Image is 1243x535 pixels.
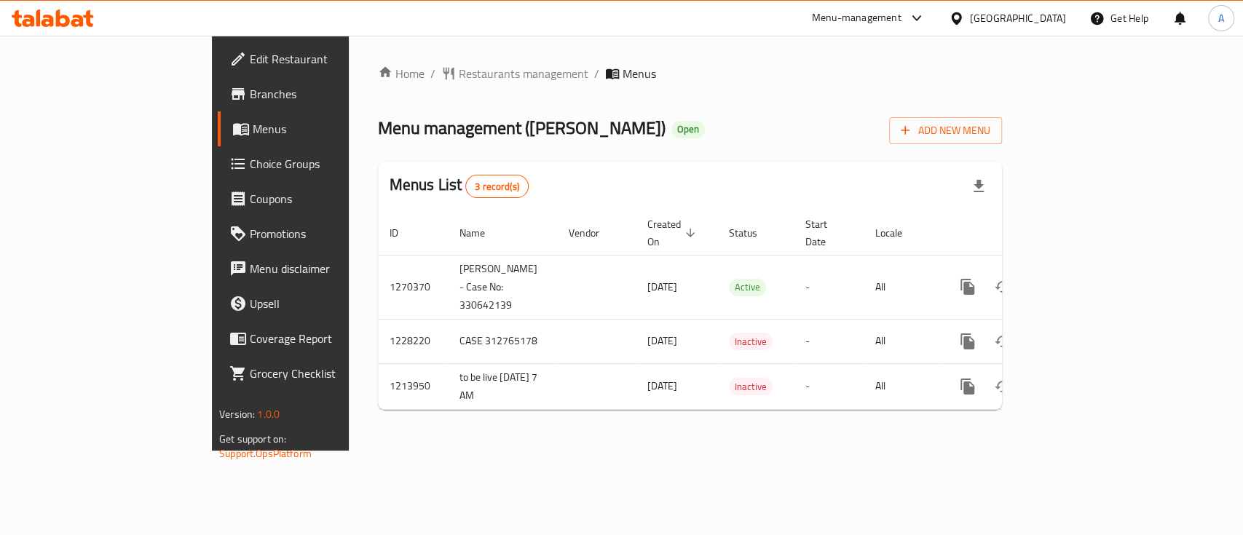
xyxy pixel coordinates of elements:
[218,251,419,286] a: Menu disclaimer
[430,65,435,82] li: /
[729,333,773,350] span: Inactive
[961,169,996,204] div: Export file
[465,175,529,198] div: Total records count
[378,65,1002,82] nav: breadcrumb
[623,65,656,82] span: Menus
[253,120,408,138] span: Menus
[985,369,1020,404] button: Change Status
[864,363,939,409] td: All
[594,65,599,82] li: /
[864,319,939,363] td: All
[218,321,419,356] a: Coverage Report
[250,330,408,347] span: Coverage Report
[729,224,776,242] span: Status
[390,224,417,242] span: ID
[250,190,408,207] span: Coupons
[794,255,864,319] td: -
[250,365,408,382] span: Grocery Checklist
[448,319,557,363] td: CASE 312765178
[250,295,408,312] span: Upsell
[805,215,846,250] span: Start Date
[729,379,773,395] span: Inactive
[671,123,705,135] span: Open
[985,269,1020,304] button: Change Status
[812,9,901,27] div: Menu-management
[250,85,408,103] span: Branches
[939,211,1102,255] th: Actions
[647,215,700,250] span: Created On
[647,277,677,296] span: [DATE]
[257,405,280,424] span: 1.0.0
[864,255,939,319] td: All
[569,224,618,242] span: Vendor
[448,255,557,319] td: [PERSON_NAME] - Case No: 330642139
[218,286,419,321] a: Upsell
[250,260,408,277] span: Menu disclaimer
[647,331,677,350] span: [DATE]
[218,356,419,391] a: Grocery Checklist
[218,41,419,76] a: Edit Restaurant
[378,211,1102,410] table: enhanced table
[729,378,773,395] div: Inactive
[219,405,255,424] span: Version:
[378,111,666,144] span: Menu management ( [PERSON_NAME] )
[671,121,705,138] div: Open
[250,225,408,242] span: Promotions
[889,117,1002,144] button: Add New Menu
[218,181,419,216] a: Coupons
[970,10,1066,26] div: [GEOGRAPHIC_DATA]
[218,111,419,146] a: Menus
[950,269,985,304] button: more
[441,65,588,82] a: Restaurants management
[985,324,1020,359] button: Change Status
[459,65,588,82] span: Restaurants management
[219,429,286,448] span: Get support on:
[901,122,990,140] span: Add New Menu
[875,224,921,242] span: Locale
[729,279,766,296] span: Active
[647,376,677,395] span: [DATE]
[459,224,504,242] span: Name
[218,216,419,251] a: Promotions
[1218,10,1224,26] span: A
[794,319,864,363] td: -
[218,146,419,181] a: Choice Groups
[729,333,773,350] div: Inactive
[448,363,557,409] td: to be live [DATE] 7 AM
[950,324,985,359] button: more
[390,174,529,198] h2: Menus List
[794,363,864,409] td: -
[950,369,985,404] button: more
[250,155,408,173] span: Choice Groups
[219,444,312,463] a: Support.OpsPlatform
[250,50,408,68] span: Edit Restaurant
[218,76,419,111] a: Branches
[466,180,528,194] span: 3 record(s)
